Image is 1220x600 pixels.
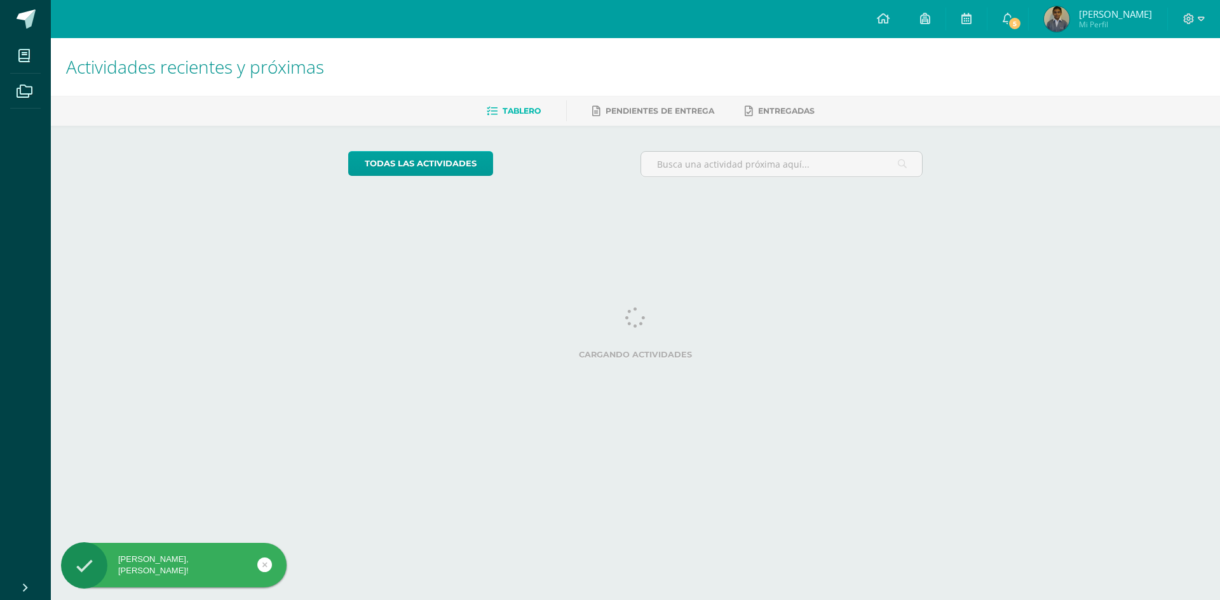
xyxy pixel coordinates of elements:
[503,106,541,116] span: Tablero
[1044,6,1069,32] img: e3e157d2c0d4b14974c1abc2c6b68a45.png
[348,151,493,176] a: todas las Actividades
[1008,17,1022,30] span: 5
[348,350,923,359] label: Cargando actividades
[758,106,815,116] span: Entregadas
[1079,8,1152,20] span: [PERSON_NAME]
[61,554,287,577] div: [PERSON_NAME], [PERSON_NAME]!
[66,55,324,79] span: Actividades recientes y próximas
[745,101,815,121] a: Entregadas
[592,101,714,121] a: Pendientes de entrega
[606,106,714,116] span: Pendientes de entrega
[641,152,923,177] input: Busca una actividad próxima aquí...
[1079,19,1152,30] span: Mi Perfil
[487,101,541,121] a: Tablero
